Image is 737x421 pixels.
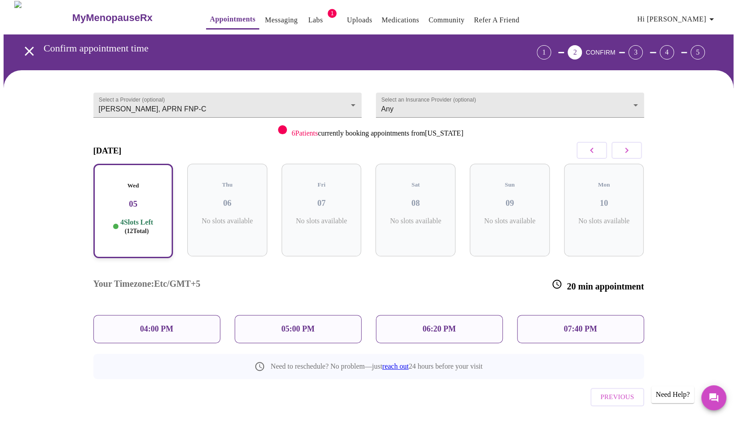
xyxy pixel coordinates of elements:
a: Appointments [210,13,255,26]
h3: Confirm appointment time [44,43,487,54]
p: 07:40 PM [564,324,597,334]
a: Refer a Friend [474,14,519,26]
h3: 20 min appointment [552,279,644,292]
a: Messaging [265,14,298,26]
button: Hi [PERSON_NAME] [634,10,720,28]
button: Refer a Friend [470,11,523,29]
span: ( 12 Total) [125,228,149,234]
h5: Wed [101,182,165,189]
p: No slots available [383,217,448,225]
p: 05:00 PM [281,324,314,334]
button: open drawer [16,38,42,64]
a: MyMenopauseRx [71,2,188,34]
a: Labs [308,14,323,26]
p: No slots available [289,217,354,225]
div: [PERSON_NAME], APRN FNP-C [93,93,362,118]
div: 2 [568,45,582,60]
h3: [DATE] [93,146,122,156]
p: No slots available [194,217,260,225]
p: Need to reschedule? No problem—just 24 hours before your visit [270,362,482,370]
button: Previous [590,388,644,406]
p: 04:00 PM [140,324,173,334]
button: Messages [701,385,726,410]
span: 1 [328,9,337,18]
button: Uploads [343,11,376,29]
span: 6 Patients [291,129,318,137]
span: Hi [PERSON_NAME] [637,13,717,26]
h3: 07 [289,198,354,208]
button: Appointments [206,10,259,30]
h3: Your Timezone: Etc/GMT+5 [93,279,201,292]
h5: Thu [194,181,260,188]
span: CONFIRM [585,49,615,56]
a: Uploads [347,14,372,26]
p: No slots available [571,217,637,225]
button: Medications [378,11,423,29]
div: Any [376,93,644,118]
p: 4 Slots Left [120,218,153,235]
p: No slots available [477,217,543,225]
button: Messaging [261,11,301,29]
h3: 10 [571,198,637,208]
p: currently booking appointments from [US_STATE] [291,129,463,137]
h5: Sat [383,181,448,188]
h3: 09 [477,198,543,208]
div: 3 [628,45,643,60]
a: Community [429,14,465,26]
div: 1 [537,45,551,60]
a: reach out [382,362,409,370]
h3: 05 [101,199,165,209]
img: MyMenopauseRx Logo [14,1,71,34]
h3: 08 [383,198,448,208]
h3: 06 [194,198,260,208]
h5: Sun [477,181,543,188]
span: Previous [600,391,634,403]
p: 06:20 PM [422,324,455,334]
div: Need Help? [651,386,694,403]
h5: Fri [289,181,354,188]
div: 4 [660,45,674,60]
button: Labs [301,11,330,29]
h5: Mon [571,181,637,188]
div: 5 [691,45,705,60]
h3: MyMenopauseRx [72,12,153,24]
a: Medications [382,14,419,26]
button: Community [425,11,468,29]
